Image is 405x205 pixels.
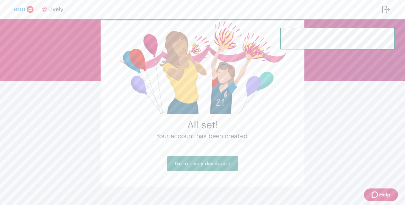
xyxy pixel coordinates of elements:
h4: Your account has been created. [116,131,289,141]
h2: All set! [116,118,289,131]
svg: Zendesk support icon [372,191,379,199]
a: Go to Lively dashboard [167,156,238,171]
button: Log out [377,2,395,17]
span: Help [379,191,390,199]
button: Zendesk support iconHelp [364,188,398,201]
img: Lively [14,4,63,15]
